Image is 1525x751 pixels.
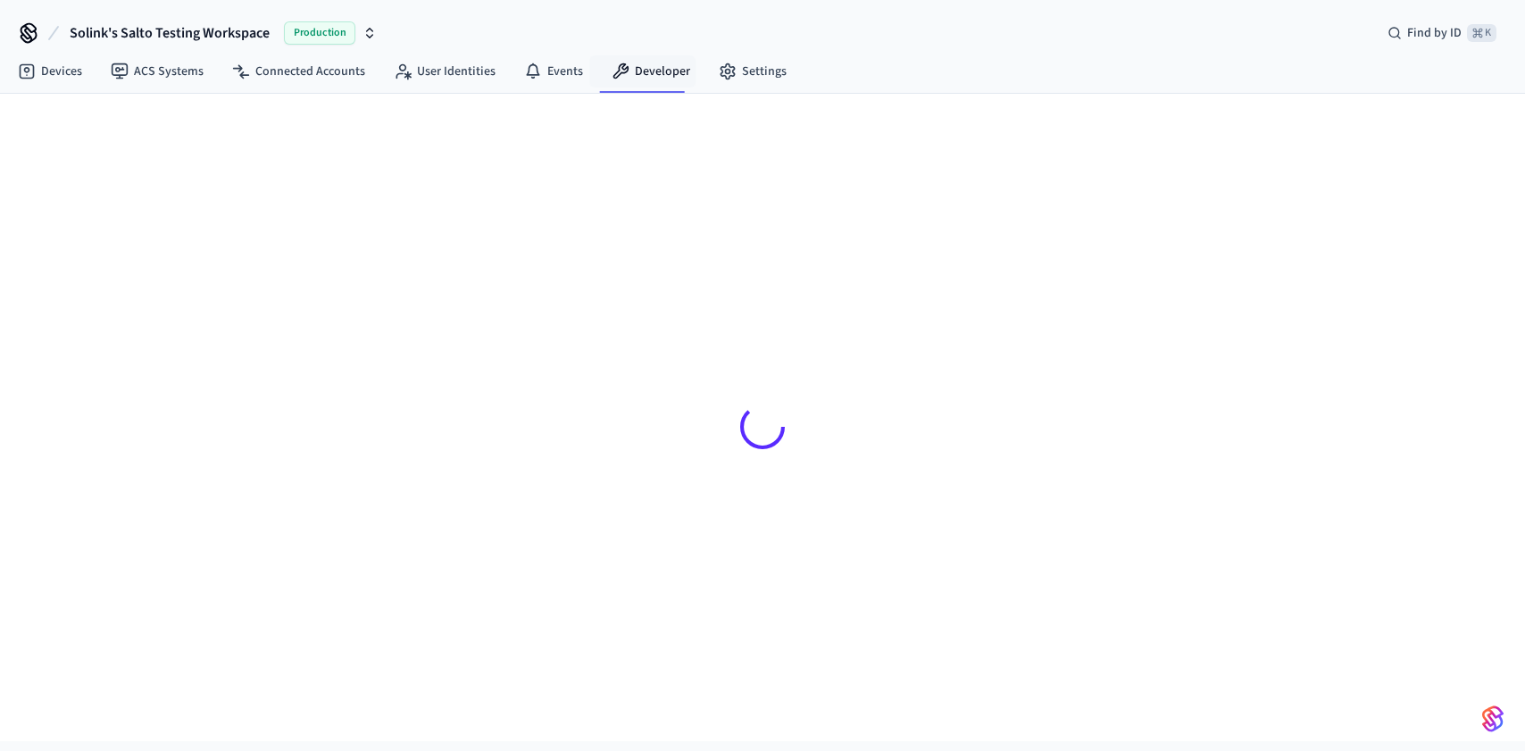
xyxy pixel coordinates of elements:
a: Developer [597,55,704,88]
a: Devices [4,55,96,88]
a: Events [510,55,597,88]
span: Production [284,21,355,45]
a: Connected Accounts [218,55,379,88]
img: SeamLogoGradient.69752ec5.svg [1482,705,1504,733]
span: ⌘ K [1467,24,1496,42]
a: Settings [704,55,801,88]
span: Solink's Salto Testing Workspace [70,22,270,44]
span: Find by ID [1407,24,1462,42]
div: Find by ID⌘ K [1373,17,1511,49]
a: User Identities [379,55,510,88]
a: ACS Systems [96,55,218,88]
